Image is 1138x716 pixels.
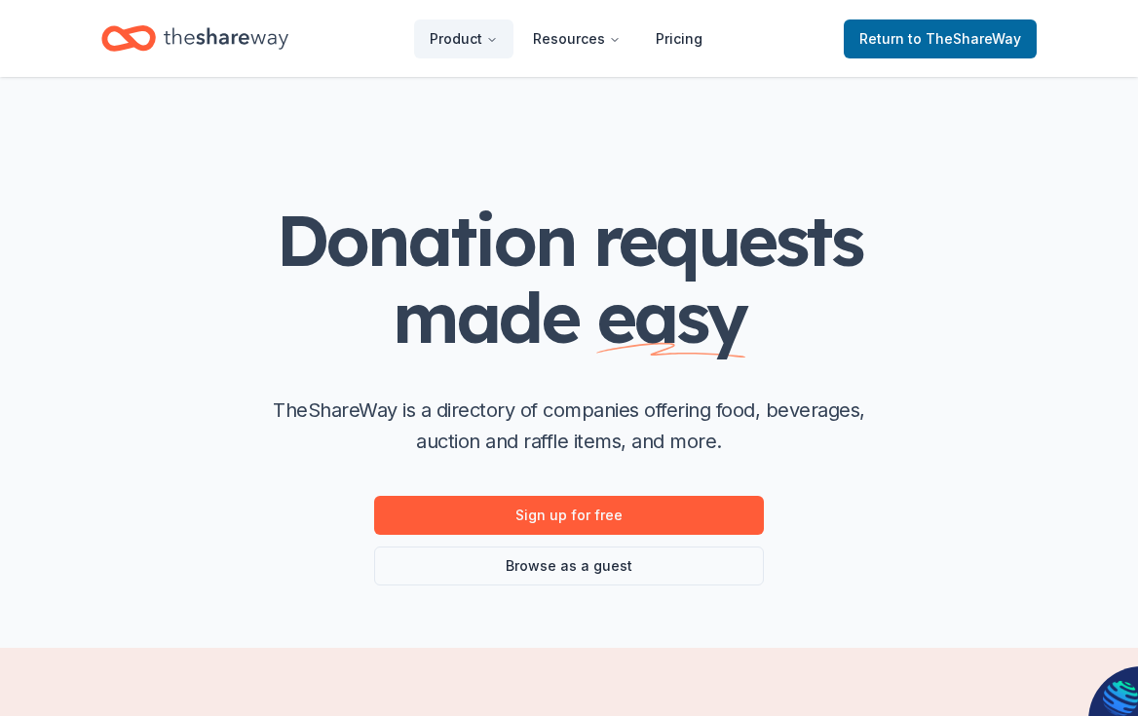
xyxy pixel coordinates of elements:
span: Return [859,27,1021,51]
a: Returnto TheShareWay [844,19,1037,58]
a: Pricing [640,19,718,58]
button: Product [414,19,513,58]
nav: Main [414,16,718,61]
span: to TheShareWay [908,30,1021,47]
a: Sign up for free [374,496,764,535]
p: TheShareWay is a directory of companies offering food, beverages, auction and raffle items, and m... [257,395,881,457]
span: easy [596,273,746,360]
button: Resources [517,19,636,58]
h1: Donation requests made [179,202,959,356]
a: Home [101,16,288,61]
a: Browse as a guest [374,546,764,585]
